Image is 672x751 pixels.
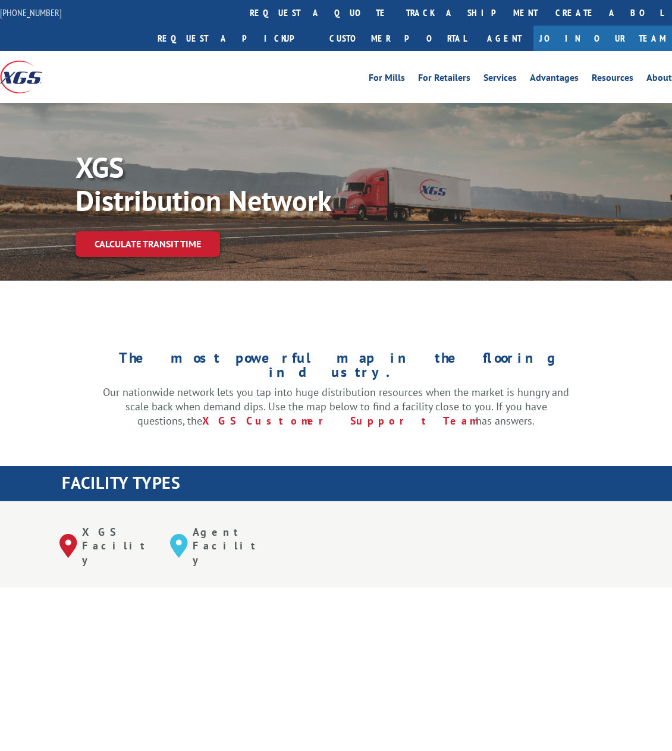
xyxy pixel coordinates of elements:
[103,351,569,385] h1: The most powerful map in the flooring industry.
[533,26,672,51] a: Join Our Team
[193,525,263,567] p: Agent Facility
[418,73,470,86] a: For Retailers
[321,26,475,51] a: Customer Portal
[483,73,517,86] a: Services
[76,231,220,257] a: Calculate transit time
[149,26,321,51] a: Request a pickup
[592,73,633,86] a: Resources
[202,414,476,428] a: XGS Customer Support Team
[369,73,405,86] a: For Mills
[62,475,672,497] h1: FACILITY TYPES
[530,73,579,86] a: Advantages
[475,26,533,51] a: Agent
[103,385,569,428] p: Our nationwide network lets you tap into huge distribution resources when the market is hungry an...
[82,525,152,567] p: XGS Facility
[76,150,432,217] p: XGS Distribution Network
[646,73,672,86] a: About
